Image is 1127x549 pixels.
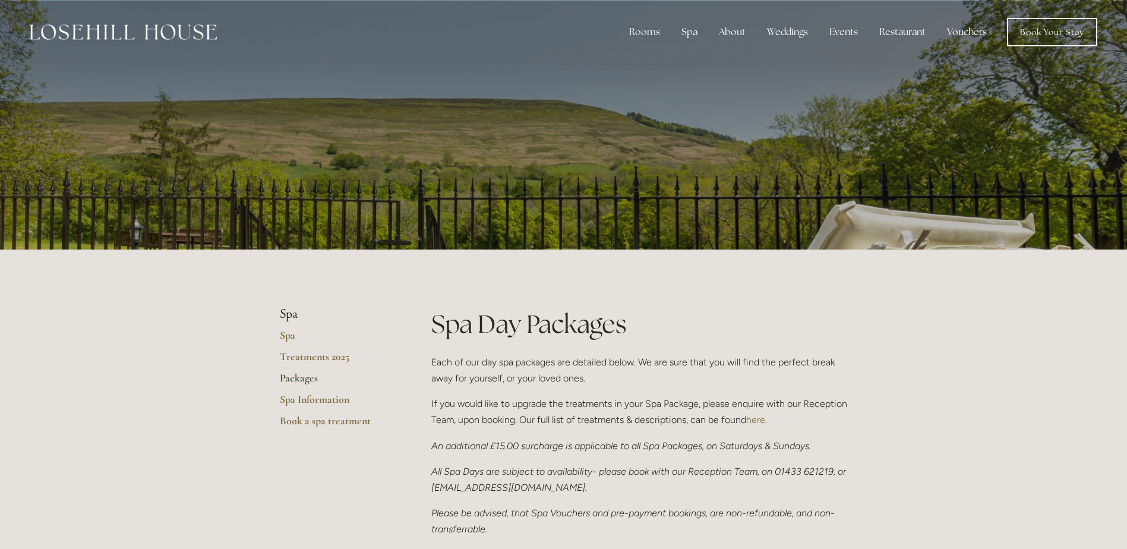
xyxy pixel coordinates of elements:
img: Losehill House [30,24,217,40]
p: If you would like to upgrade the treatments in your Spa Package, please enquire with our Receptio... [431,396,848,428]
a: Packages [280,371,393,393]
div: Restaurant [870,20,935,44]
a: Treatments 2025 [280,350,393,371]
a: Book a spa treatment [280,414,393,436]
em: An additional £15.00 surcharge is applicable to all Spa Packages, on Saturdays & Sundays. [431,440,811,452]
em: Please be advised, that Spa Vouchers and pre-payment bookings, are non-refundable, and non-transf... [431,507,835,535]
h1: Spa Day Packages [431,307,848,342]
a: Book Your Stay [1007,18,1097,46]
li: Spa [280,307,393,322]
em: All Spa Days are subject to availability- please book with our Reception Team, on 01433 621219, o... [431,466,848,493]
div: About [709,20,755,44]
div: Events [820,20,867,44]
a: here [746,414,765,425]
a: Spa [280,329,393,350]
p: Each of our day spa packages are detailed below. We are sure that you will find the perfect break... [431,354,848,386]
div: Weddings [757,20,817,44]
a: Spa Information [280,393,393,414]
div: Rooms [620,20,670,44]
div: Spa [672,20,707,44]
a: Vouchers [937,20,996,44]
